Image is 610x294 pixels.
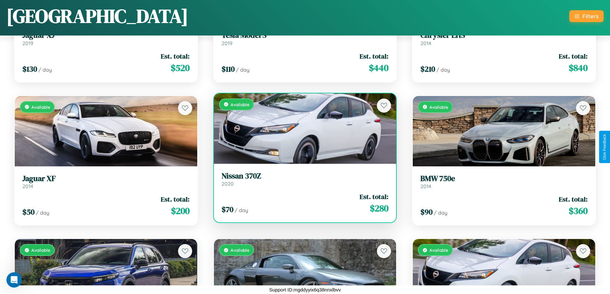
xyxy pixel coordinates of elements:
[222,31,389,40] h3: Tesla Model S
[420,207,433,217] span: $ 90
[22,31,190,46] a: Jaguar XJ2019
[22,174,190,190] a: Jaguar XF2014
[31,247,50,253] span: Available
[569,61,588,74] span: $ 840
[22,64,37,74] span: $ 130
[269,285,341,294] p: Support ID: mgddyyix6q38nnxlbvv
[22,207,35,217] span: $ 50
[36,210,49,216] span: / day
[235,207,248,213] span: / day
[22,183,33,189] span: 2014
[222,31,389,46] a: Tesla Model S2019
[22,174,190,183] h3: Jaguar XF
[429,247,448,253] span: Available
[370,202,388,215] span: $ 280
[434,210,447,216] span: / day
[602,134,607,160] div: Give Feedback
[420,31,588,40] h3: Chrysler LHS
[222,204,233,215] span: $ 70
[171,204,190,217] span: $ 200
[559,52,588,61] span: Est. total:
[231,247,249,253] span: Available
[161,195,190,204] span: Est. total:
[171,61,190,74] span: $ 520
[6,3,188,29] h1: [GEOGRAPHIC_DATA]
[369,61,388,74] span: $ 440
[436,67,450,73] span: / day
[38,67,52,73] span: / day
[420,64,435,74] span: $ 210
[569,204,588,217] span: $ 360
[236,67,249,73] span: / day
[420,40,431,46] span: 2014
[222,40,232,46] span: 2019
[420,174,588,183] h3: BMW 750e
[222,64,235,74] span: $ 110
[582,13,598,20] div: Filters
[420,183,431,189] span: 2014
[22,40,33,46] span: 2019
[360,52,388,61] span: Est. total:
[420,174,588,190] a: BMW 750e2014
[222,171,389,181] h3: Nissan 370Z
[360,192,388,201] span: Est. total:
[420,31,588,46] a: Chrysler LHS2014
[222,171,389,187] a: Nissan 370Z2020
[6,272,22,288] iframe: Intercom live chat
[31,104,50,110] span: Available
[222,180,234,187] span: 2020
[429,104,448,110] span: Available
[161,52,190,61] span: Est. total:
[569,10,604,22] button: Filters
[22,31,190,40] h3: Jaguar XJ
[231,102,249,107] span: Available
[559,195,588,204] span: Est. total:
